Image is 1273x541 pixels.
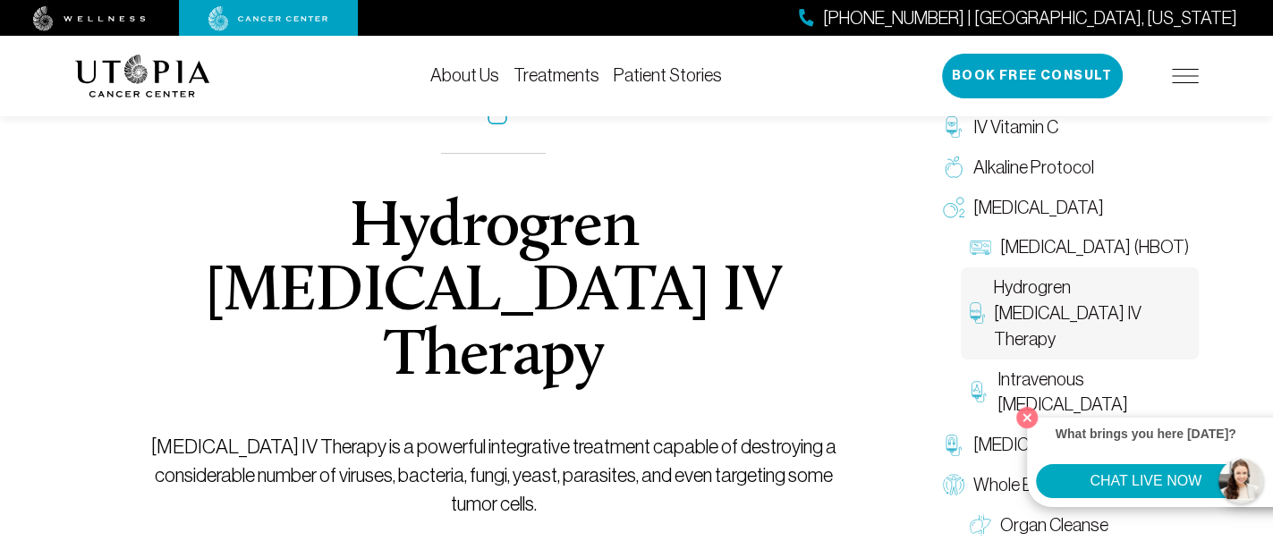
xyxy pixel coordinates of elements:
a: Patient Stories [614,65,722,85]
img: icon-hamburger [1172,69,1199,83]
img: logo [75,55,210,97]
img: Whole Body Detoxification [943,474,964,495]
img: wellness [33,6,146,31]
span: Organ Cleanse [1000,512,1108,538]
span: [MEDICAL_DATA] [973,432,1104,458]
a: Alkaline Protocol [934,148,1199,188]
img: cancer center [208,6,328,31]
span: [MEDICAL_DATA] (HBOT) [1000,234,1189,260]
span: Alkaline Protocol [973,155,1094,181]
span: Hydrogren [MEDICAL_DATA] IV Therapy [994,275,1190,351]
button: Book Free Consult [942,54,1123,98]
img: Chelation Therapy [943,435,964,456]
a: About Us [430,65,499,85]
span: IV Vitamin C [973,114,1058,140]
h1: Hydrogren [MEDICAL_DATA] IV Therapy [137,197,850,390]
a: Intravenous [MEDICAL_DATA] [961,359,1199,426]
img: Organ Cleanse [970,514,991,536]
span: Intravenous [MEDICAL_DATA] [997,367,1189,418]
a: Hydrogren [MEDICAL_DATA] IV Therapy [961,267,1199,359]
img: Intravenous Ozone Therapy [970,381,989,402]
span: Whole Body Detoxification [973,472,1165,498]
p: [MEDICAL_DATA] IV Therapy is a powerful integrative treatment capable of destroying a considerabl... [137,433,850,519]
span: [PHONE_NUMBER] | [GEOGRAPHIC_DATA], [US_STATE] [823,5,1237,31]
a: [MEDICAL_DATA] [934,425,1199,465]
a: IV Vitamin C [934,107,1199,148]
img: IV Vitamin C [943,116,964,138]
strong: What brings you here [DATE]? [1056,427,1236,441]
a: [MEDICAL_DATA] (HBOT) [961,227,1199,267]
a: [PHONE_NUMBER] | [GEOGRAPHIC_DATA], [US_STATE] [799,5,1237,31]
a: [MEDICAL_DATA] [934,188,1199,228]
button: CHAT LIVE NOW [1036,464,1255,498]
img: Alkaline Protocol [943,156,964,178]
span: [MEDICAL_DATA] [973,195,1104,221]
a: Treatments [513,65,599,85]
img: Hydrogren Peroxide IV Therapy [970,302,985,324]
img: Hyperbaric Oxygen Therapy (HBOT) [970,237,991,258]
img: Oxygen Therapy [943,197,964,218]
a: Whole Body Detoxification [934,465,1199,505]
button: Close [1012,402,1042,433]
